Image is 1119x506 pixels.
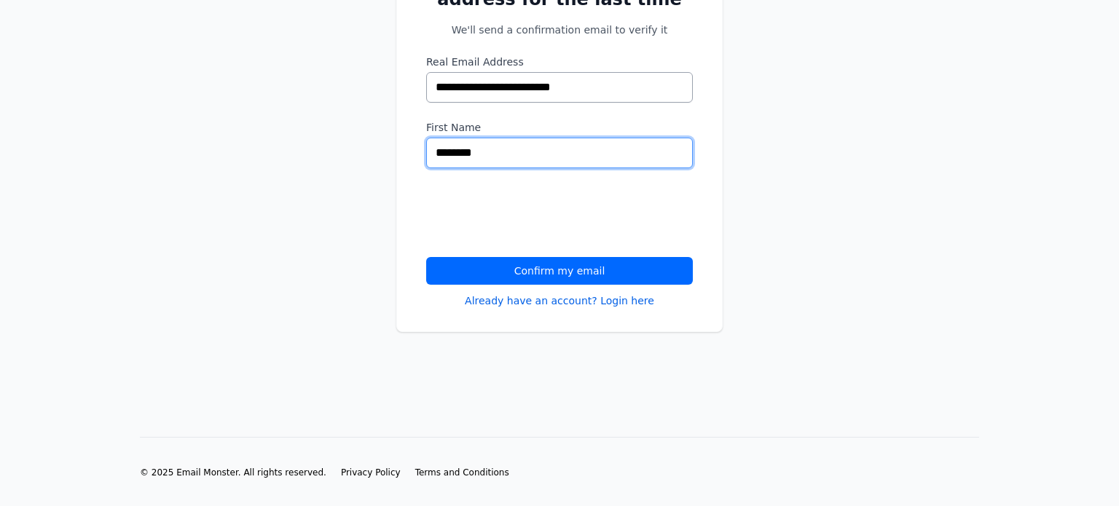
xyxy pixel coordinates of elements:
[341,467,401,478] a: Privacy Policy
[426,23,693,37] p: We'll send a confirmation email to verify it
[426,120,693,135] label: First Name
[140,467,326,478] li: © 2025 Email Monster. All rights reserved.
[415,467,509,478] span: Terms and Conditions
[341,467,401,478] span: Privacy Policy
[465,293,654,308] a: Already have an account? Login here
[426,186,648,242] iframe: reCAPTCHA
[426,55,693,69] label: Real Email Address
[415,467,509,478] a: Terms and Conditions
[426,257,693,285] button: Confirm my email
